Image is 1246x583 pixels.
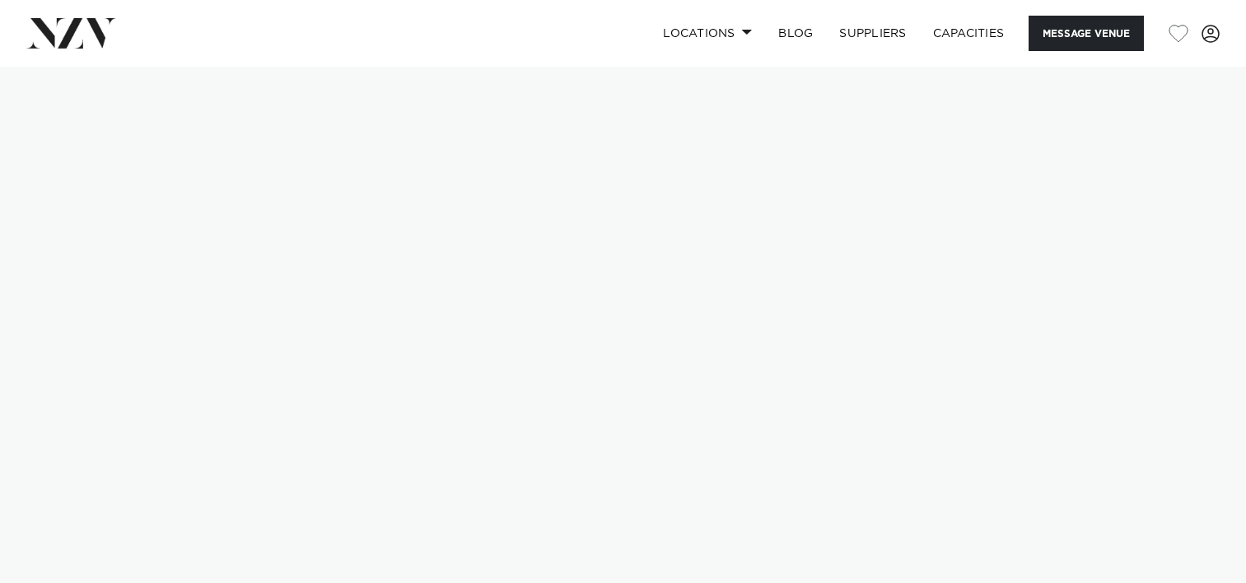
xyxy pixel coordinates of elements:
[765,16,826,51] a: BLOG
[920,16,1018,51] a: Capacities
[826,16,919,51] a: SUPPLIERS
[26,18,116,48] img: nzv-logo.png
[650,16,765,51] a: Locations
[1029,16,1144,51] button: Message Venue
